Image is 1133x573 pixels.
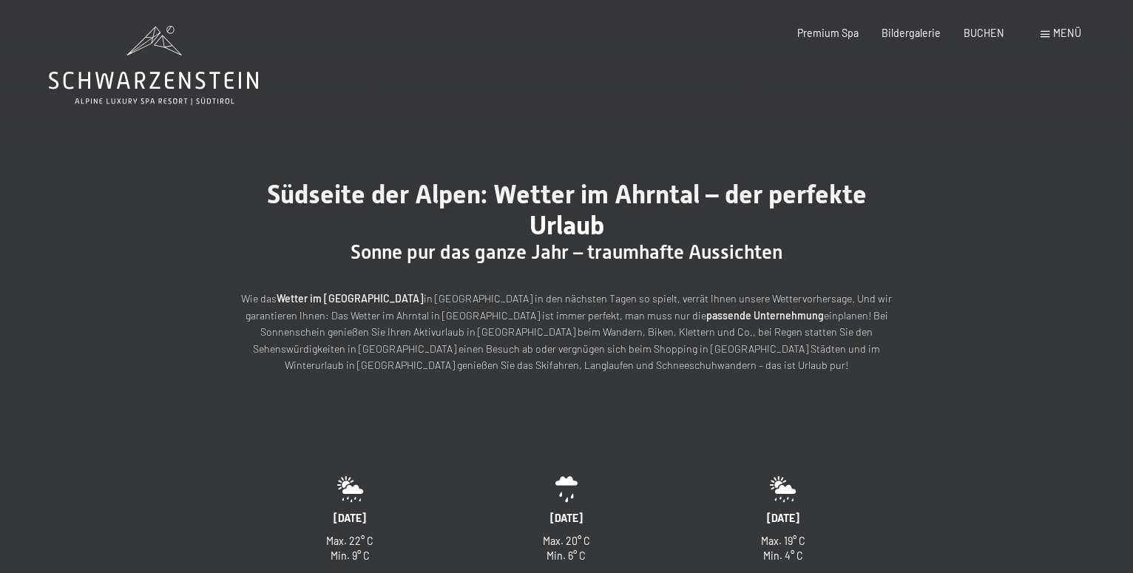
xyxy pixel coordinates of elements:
[334,512,366,524] span: [DATE]
[763,549,803,562] span: Min. 4° C
[550,512,583,524] span: [DATE]
[351,241,782,263] span: Sonne pur das ganze Jahr – traumhafte Aussichten
[543,535,590,547] span: Max. 20° C
[1053,27,1081,39] span: Menü
[326,535,373,547] span: Max. 22° C
[277,292,424,305] strong: Wetter im [GEOGRAPHIC_DATA]
[706,309,824,322] strong: passende Unternehmung
[761,535,805,547] span: Max. 19° C
[267,179,867,240] span: Südseite der Alpen: Wetter im Ahrntal – der perfekte Urlaub
[882,27,941,39] a: Bildergalerie
[964,27,1004,39] a: BUCHEN
[331,549,370,562] span: Min. 9° C
[241,291,892,374] p: Wie das in [GEOGRAPHIC_DATA] in den nächsten Tagen so spielt, verrät Ihnen unsere Wettervorhersag...
[797,27,859,39] a: Premium Spa
[767,512,799,524] span: [DATE]
[547,549,586,562] span: Min. 6° C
